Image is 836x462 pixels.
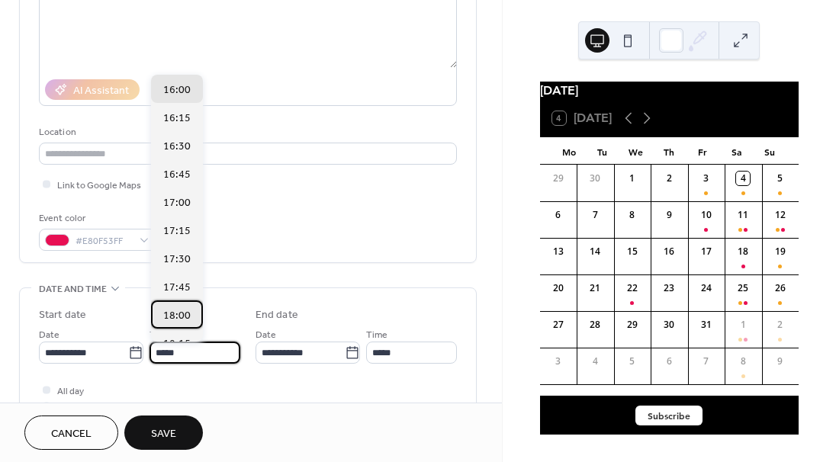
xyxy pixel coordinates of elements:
[57,178,141,194] span: Link to Google Maps
[736,208,750,222] div: 11
[540,82,799,100] div: [DATE]
[588,172,602,185] div: 30
[619,137,652,165] div: We
[163,336,191,352] span: 18:15
[773,208,787,222] div: 12
[586,137,619,165] div: Tu
[39,124,454,140] div: Location
[588,281,602,295] div: 21
[151,426,176,442] span: Save
[163,82,191,98] span: 16:00
[124,415,203,450] button: Save
[57,383,84,399] span: All day
[773,355,787,368] div: 9
[773,281,787,295] div: 26
[736,318,750,332] div: 1
[625,318,639,332] div: 29
[588,318,602,332] div: 28
[719,137,753,165] div: Sa
[163,308,191,324] span: 18:00
[662,281,676,295] div: 23
[163,167,191,183] span: 16:45
[625,172,639,185] div: 1
[256,327,276,343] span: Date
[625,208,639,222] div: 8
[551,355,565,368] div: 3
[773,172,787,185] div: 5
[551,245,565,258] div: 13
[163,252,191,268] span: 17:30
[551,281,565,295] div: 20
[551,318,565,332] div: 27
[662,208,676,222] div: 9
[551,172,565,185] div: 29
[366,327,387,343] span: Time
[736,355,750,368] div: 8
[588,208,602,222] div: 7
[256,307,298,323] div: End date
[699,355,713,368] div: 7
[163,223,191,239] span: 17:15
[662,245,676,258] div: 16
[163,139,191,155] span: 16:30
[57,399,120,415] span: Show date only
[736,281,750,295] div: 25
[39,327,59,343] span: Date
[551,208,565,222] div: 6
[588,245,602,258] div: 14
[39,307,86,323] div: Start date
[662,172,676,185] div: 2
[699,172,713,185] div: 3
[662,355,676,368] div: 6
[163,111,191,127] span: 16:15
[635,406,703,425] button: Subscribe
[773,245,787,258] div: 19
[625,281,639,295] div: 22
[51,426,92,442] span: Cancel
[588,355,602,368] div: 4
[39,210,153,226] div: Event color
[699,245,713,258] div: 17
[736,245,750,258] div: 18
[24,415,118,450] button: Cancel
[699,208,713,222] div: 10
[76,233,132,249] span: #E80F53FF
[773,318,787,332] div: 2
[699,318,713,332] div: 31
[163,280,191,296] span: 17:45
[625,245,639,258] div: 15
[753,137,786,165] div: Su
[652,137,686,165] div: Th
[662,318,676,332] div: 30
[736,172,750,185] div: 4
[625,355,639,368] div: 5
[39,281,107,297] span: Date and time
[552,137,586,165] div: Mo
[150,327,171,343] span: Time
[163,195,191,211] span: 17:00
[699,281,713,295] div: 24
[686,137,719,165] div: Fr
